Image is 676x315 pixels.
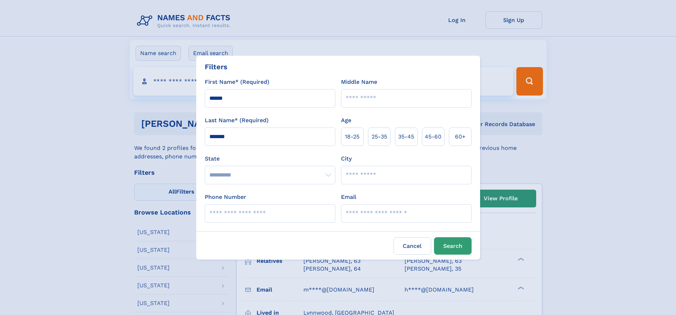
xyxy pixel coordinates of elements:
span: 60+ [455,132,466,141]
span: 35‑45 [398,132,414,141]
label: Email [341,193,356,201]
label: Middle Name [341,78,377,86]
label: Cancel [394,237,431,255]
label: State [205,154,335,163]
label: Last Name* (Required) [205,116,269,125]
label: First Name* (Required) [205,78,269,86]
div: Filters [205,61,227,72]
span: 45‑60 [425,132,441,141]
label: City [341,154,352,163]
button: Search [434,237,472,255]
label: Phone Number [205,193,246,201]
span: 25‑35 [372,132,387,141]
span: 18‑25 [345,132,359,141]
label: Age [341,116,351,125]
